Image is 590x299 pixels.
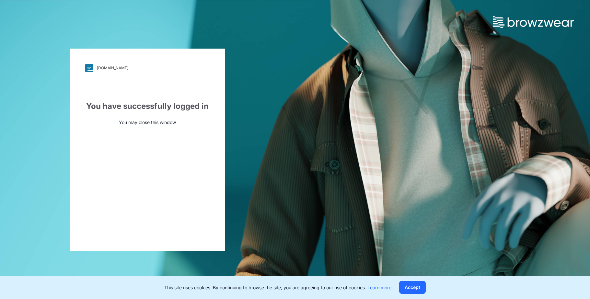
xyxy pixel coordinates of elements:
a: Learn more [367,285,391,290]
div: [DOMAIN_NAME] [97,65,128,70]
p: This site uses cookies. By continuing to browse the site, you are agreeing to our use of cookies. [164,284,391,291]
button: Accept [399,281,426,294]
div: You have successfully logged in [85,100,210,112]
img: svg+xml;base64,PHN2ZyB3aWR0aD0iMjgiIGhlaWdodD0iMjgiIHZpZXdCb3g9IjAgMCAyOCAyOCIgZmlsbD0ibm9uZSIgeG... [85,64,93,72]
p: You may close this window [85,119,210,126]
a: [DOMAIN_NAME] [85,64,210,72]
img: browzwear-logo.73288ffb.svg [493,16,574,28]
